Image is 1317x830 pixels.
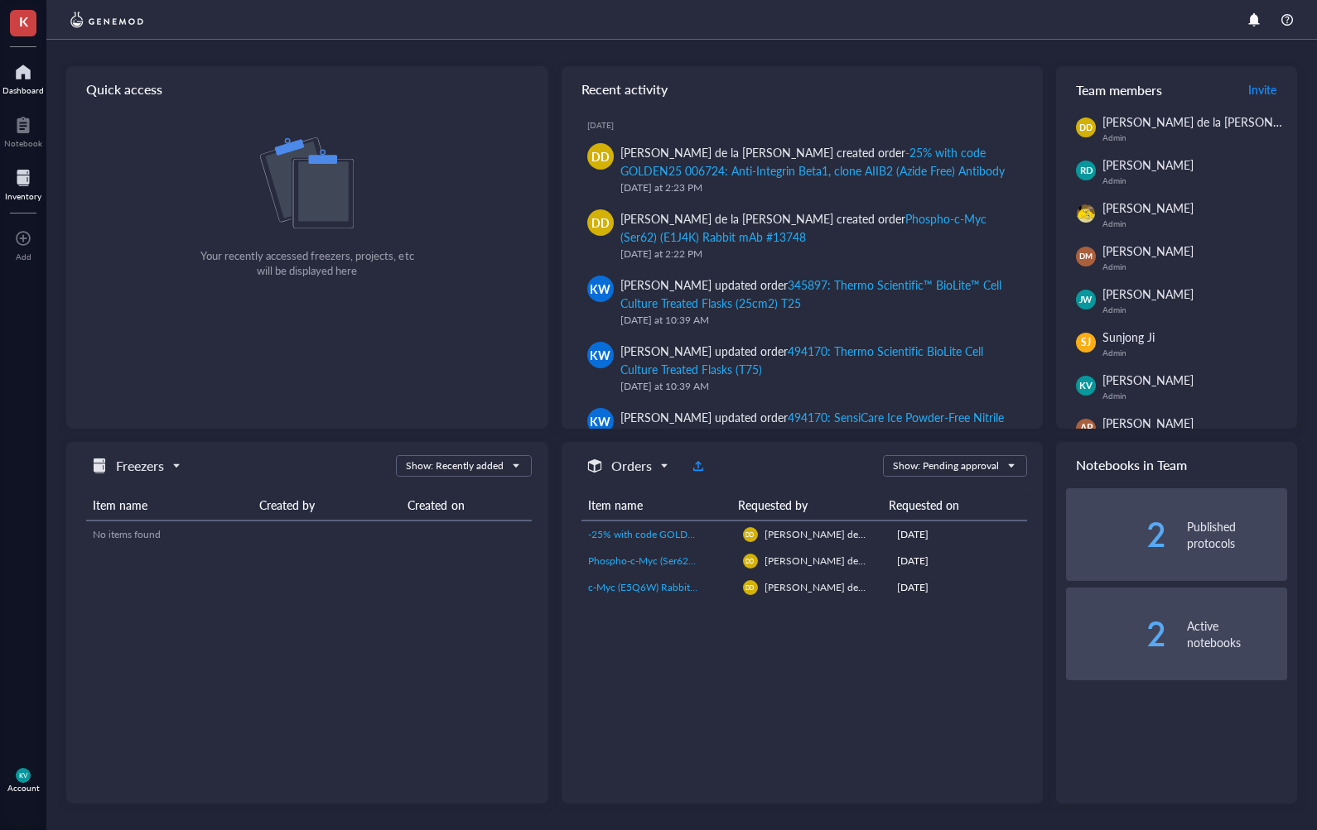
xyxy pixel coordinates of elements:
[575,203,1030,269] a: DD[PERSON_NAME] de la [PERSON_NAME] created orderPhospho-c-Myc (Ser62) (E1J4K) Rabbit mAb #13748[...
[1066,621,1166,647] div: 2
[1102,415,1194,431] span: [PERSON_NAME]
[200,248,413,278] div: Your recently accessed freezers, projects, etc will be displayed here
[575,401,1030,468] a: KW[PERSON_NAME] updated order494170: SensiCare Ice Powder-Free Nitrile Exam Gloves with SmartGuar...
[1102,132,1314,142] div: Admin
[575,137,1030,203] a: DD[PERSON_NAME] de la [PERSON_NAME] created order-25% with code GOLDEN25 006724: Anti-Integrin Be...
[1187,518,1287,551] div: Published protocols
[620,312,1017,329] div: [DATE] at 10:39 AM
[620,143,1017,180] div: [PERSON_NAME] de la [PERSON_NAME] created order
[66,66,548,113] div: Quick access
[620,209,1017,246] div: [PERSON_NAME] de la [PERSON_NAME] created order
[1080,421,1093,436] span: AP
[253,490,401,521] th: Created by
[401,490,532,521] th: Created on
[1079,251,1093,262] span: DM
[620,343,984,377] div: 494170: Thermo Scientific BioLite Cell Culture Treated Flasks (T75)
[587,120,1030,130] div: [DATE]
[575,269,1030,335] a: KW[PERSON_NAME] updated order345897: Thermo Scientific™ BioLite™ Cell Culture Treated Flasks (25c...
[93,527,525,542] div: No items found
[893,458,999,473] div: Show: Pending approval
[765,580,951,594] span: [PERSON_NAME] de la [PERSON_NAME]
[7,783,40,793] div: Account
[765,554,951,568] span: [PERSON_NAME] de la [PERSON_NAME]
[731,490,882,521] th: Requested by
[1248,81,1276,98] span: Invite
[1102,261,1287,271] div: Admin
[562,66,1044,113] div: Recent activity
[745,558,755,564] span: DD
[590,280,610,298] span: KW
[1079,121,1093,134] span: DD
[406,458,504,473] div: Show: Recently added
[4,138,42,148] div: Notebook
[1102,329,1155,345] span: Sunjong Ji
[1081,335,1091,350] span: SJ
[86,490,253,521] th: Item name
[16,252,31,261] div: Add
[260,137,354,228] img: Q0SmxOlbQPPVRWRn++WxbfQX1uCo6rl5FXIAAAAASUVORK5CYII=
[4,112,42,148] a: Notebook
[588,527,988,541] span: -25% with code GOLDEN25 006724: Anti-Integrin Beta1, clone AIIB2 (Azide Free) Antibody
[5,191,41,201] div: Inventory
[1102,285,1194,302] span: [PERSON_NAME]
[882,490,1015,521] th: Requested on
[1079,164,1093,178] span: RD
[1056,442,1297,488] div: Notebooks in Team
[2,85,44,95] div: Dashboard
[1077,204,1095,223] img: da48f3c6-a43e-4a2d-aade-5eac0d93827f.jpeg
[588,527,730,542] a: -25% with code GOLDEN25 006724: Anti-Integrin Beta1, clone AIIB2 (Azide Free) Antibody
[620,342,1017,378] div: [PERSON_NAME] updated order
[1102,242,1194,259] span: [PERSON_NAME]
[745,584,755,591] span: DD
[620,180,1017,196] div: [DATE] at 2:23 PM
[1102,372,1194,388] span: [PERSON_NAME]
[1102,175,1287,185] div: Admin
[19,771,28,779] span: KV
[1102,348,1287,357] div: Admin
[19,11,28,31] span: K
[1080,379,1093,393] span: KV
[897,527,1020,542] div: [DATE]
[588,580,730,595] a: c-Myc (E5Q6W) Rabbit mAb #18583
[620,378,1017,395] div: [DATE] at 10:39 AM
[588,580,750,594] span: c-Myc (E5Q6W) Rabbit mAb #18583
[620,246,1017,262] div: [DATE] at 2:22 PM
[765,527,951,541] span: [PERSON_NAME] de la [PERSON_NAME]
[1247,76,1277,103] button: Invite
[588,554,730,569] a: Phospho-c-Myc (Ser62) (E1J4K) Rabbit mAb #13748
[5,165,41,201] a: Inventory
[1079,293,1093,306] span: JW
[591,147,610,166] span: DD
[590,346,610,364] span: KW
[1102,391,1287,401] div: Admin
[1187,617,1287,650] div: Active notebooks
[1102,305,1287,314] div: Admin
[588,554,818,568] span: Phospho-c-Myc (Ser62) (E1J4K) Rabbit mAb #13748
[620,276,1017,312] div: [PERSON_NAME] updated order
[1056,66,1297,113] div: Team members
[581,490,732,521] th: Item name
[2,59,44,95] a: Dashboard
[1102,113,1315,130] span: [PERSON_NAME] de la [PERSON_NAME]
[1066,521,1166,548] div: 2
[1102,218,1287,228] div: Admin
[591,213,610,232] span: DD
[897,554,1020,569] div: [DATE]
[575,335,1030,401] a: KW[PERSON_NAME] updated order494170: Thermo Scientific BioLite Cell Culture Treated Flasks (T75)[...
[611,456,652,476] h5: Orders
[745,531,755,538] span: DD
[116,456,164,476] h5: Freezers
[66,10,147,30] img: genemod-logo
[1102,156,1194,173] span: [PERSON_NAME]
[897,580,1020,595] div: [DATE]
[1102,199,1194,216] span: [PERSON_NAME]
[620,276,1002,311] div: 345897: Thermo Scientific™ BioLite™ Cell Culture Treated Flasks (25cm2) T25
